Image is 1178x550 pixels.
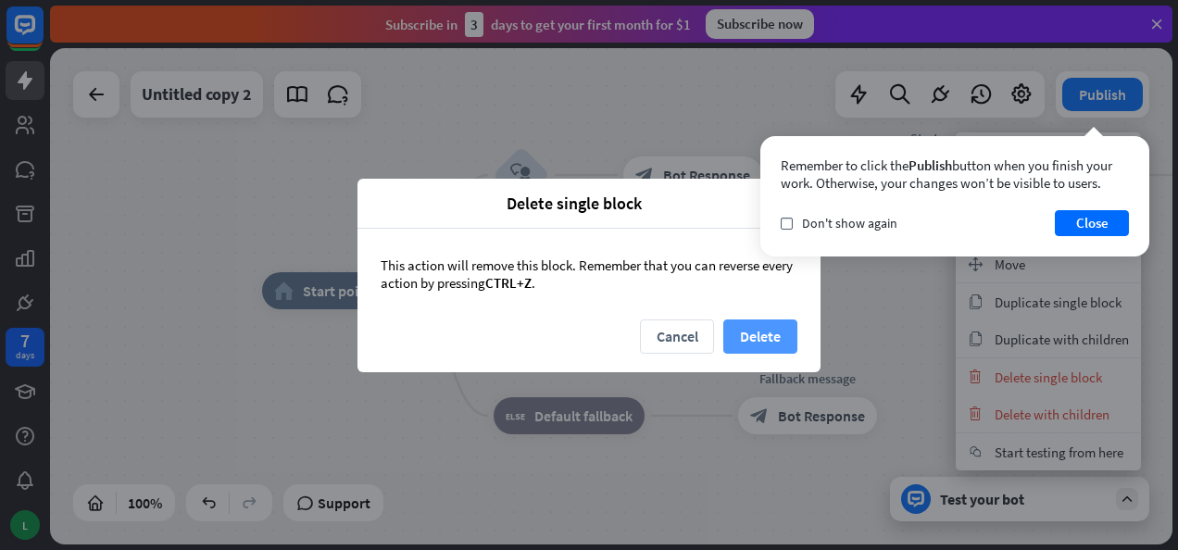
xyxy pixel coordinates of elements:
span: CTRL+Z [485,274,532,292]
button: Delete [723,319,797,354]
button: Cancel [640,319,714,354]
span: Delete single block [371,193,776,214]
div: Remember to click the button when you finish your work. Otherwise, your changes won’t be visible ... [781,156,1129,192]
button: Close [1055,210,1129,236]
span: Publish [909,156,952,174]
span: Don't show again [802,215,897,231]
div: This action will remove this block. Remember that you can reverse every action by pressing . [357,229,821,319]
button: Open LiveChat chat widget [15,7,70,63]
